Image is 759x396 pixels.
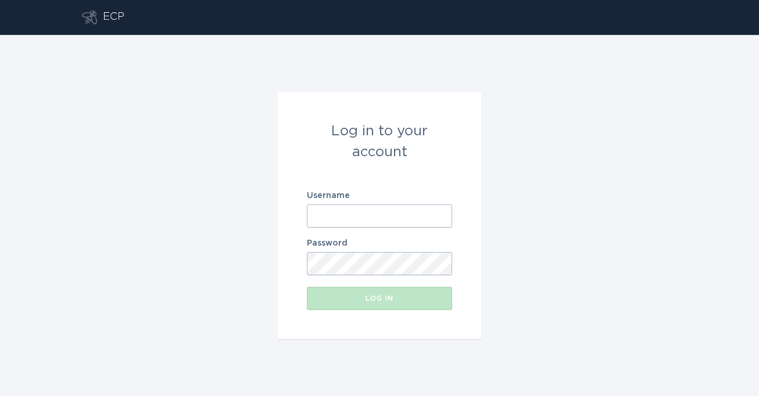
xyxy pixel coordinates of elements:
[82,10,97,24] button: Go to dashboard
[103,10,124,24] div: ECP
[307,121,452,163] div: Log in to your account
[307,287,452,310] button: Log in
[307,192,452,200] label: Username
[313,295,446,302] div: Log in
[307,239,452,247] label: Password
